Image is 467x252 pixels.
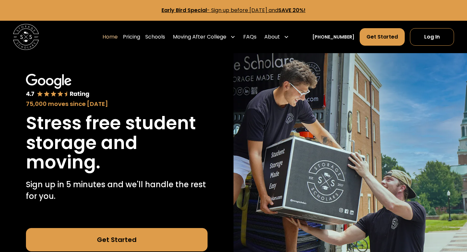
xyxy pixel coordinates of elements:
[170,28,238,46] div: Moving After College
[278,6,305,14] strong: SAVE 20%!
[26,113,208,172] h1: Stress free student storage and moving.
[26,179,208,202] p: Sign up in 5 minutes and we'll handle the rest for you.
[26,99,208,108] div: 75,000 moves since [DATE]
[123,28,140,46] a: Pricing
[13,24,39,50] a: home
[410,28,454,46] a: Log In
[262,28,292,46] div: About
[145,28,165,46] a: Schools
[312,34,354,40] a: [PHONE_NUMBER]
[360,28,405,46] a: Get Started
[264,33,280,41] div: About
[13,24,39,50] img: Storage Scholars main logo
[102,28,118,46] a: Home
[162,6,305,14] a: Early Bird Special- Sign up before [DATE] andSAVE 20%!
[26,74,90,98] img: Google 4.7 star rating
[243,28,257,46] a: FAQs
[173,33,226,41] div: Moving After College
[26,228,208,251] a: Get Started
[162,6,207,14] strong: Early Bird Special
